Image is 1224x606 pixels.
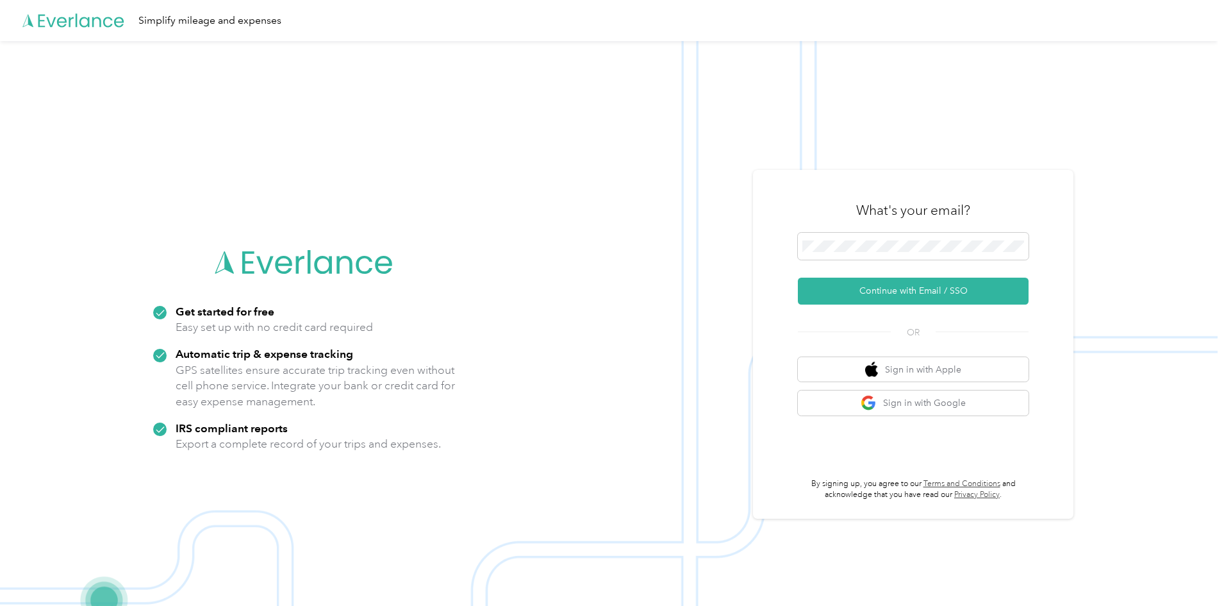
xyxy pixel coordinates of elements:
div: Simplify mileage and expenses [138,13,281,29]
button: apple logoSign in with Apple [798,357,1029,382]
img: google logo [861,395,877,411]
strong: Automatic trip & expense tracking [176,347,353,360]
p: GPS satellites ensure accurate trip tracking even without cell phone service. Integrate your bank... [176,362,456,410]
a: Privacy Policy [954,490,1000,500]
p: Export a complete record of your trips and expenses. [176,436,441,452]
p: By signing up, you agree to our and acknowledge that you have read our . [798,478,1029,501]
strong: Get started for free [176,305,274,318]
span: OR [891,326,936,339]
button: google logoSign in with Google [798,391,1029,416]
img: apple logo [865,362,878,378]
p: Easy set up with no credit card required [176,319,373,335]
h3: What's your email? [856,201,970,219]
strong: IRS compliant reports [176,421,288,435]
button: Continue with Email / SSO [798,278,1029,305]
a: Terms and Conditions [923,479,1000,489]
